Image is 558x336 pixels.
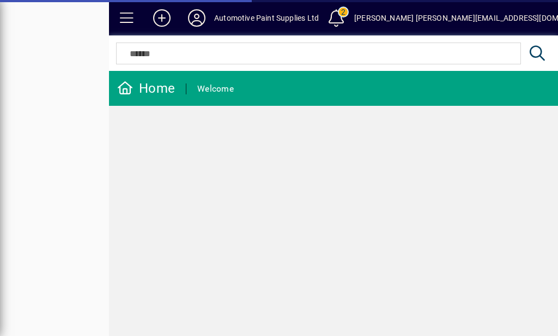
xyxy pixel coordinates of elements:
[197,80,234,98] div: Welcome
[179,8,214,28] button: Profile
[117,80,175,97] div: Home
[214,9,319,27] div: Automotive Paint Supplies Ltd
[144,8,179,28] button: Add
